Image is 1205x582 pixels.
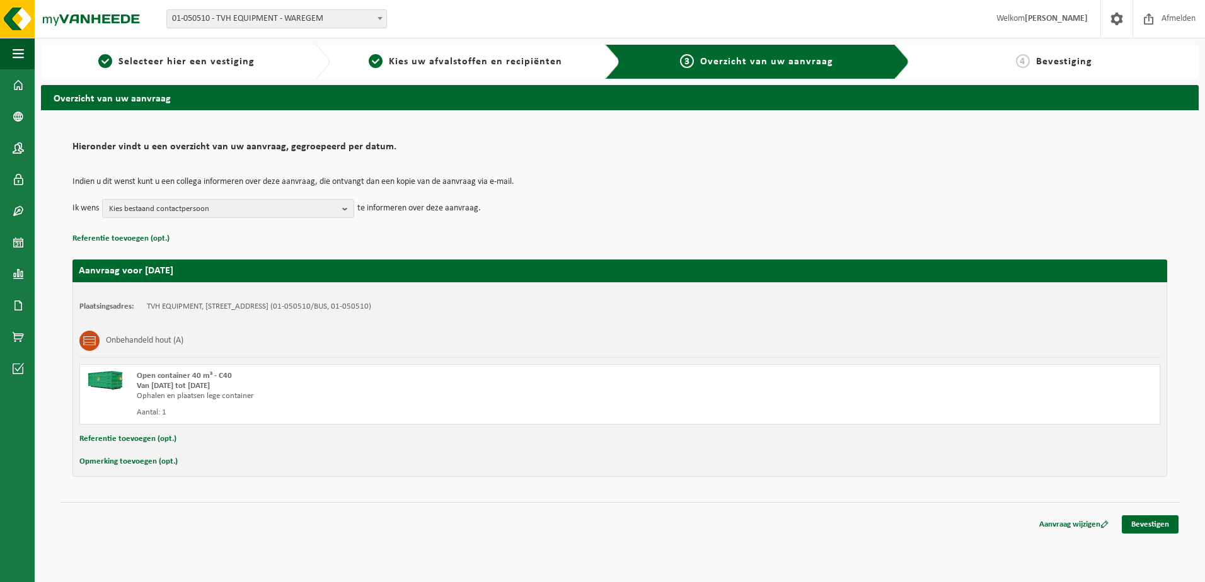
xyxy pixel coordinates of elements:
[1036,57,1092,67] span: Bevestiging
[680,54,694,68] span: 3
[137,408,671,418] div: Aantal: 1
[147,302,371,312] td: TVH EQUIPMENT, [STREET_ADDRESS] (01-050510/BUS, 01-050510)
[79,302,134,311] strong: Plaatsingsadres:
[137,382,210,390] strong: Van [DATE] tot [DATE]
[118,57,255,67] span: Selecteer hier een vestiging
[102,199,354,218] button: Kies bestaand contactpersoon
[109,200,337,219] span: Kies bestaand contactpersoon
[98,54,112,68] span: 1
[369,54,383,68] span: 2
[337,54,594,69] a: 2Kies uw afvalstoffen en recipiënten
[1030,515,1118,533] a: Aanvraag wijzigen
[137,372,232,380] span: Open container 40 m³ - C40
[1025,14,1088,23] strong: [PERSON_NAME]
[1016,54,1030,68] span: 4
[47,54,305,69] a: 1Selecteer hier een vestiging
[79,431,176,447] button: Referentie toevoegen (opt.)
[72,142,1167,159] h2: Hieronder vindt u een overzicht van uw aanvraag, gegroepeerd per datum.
[1122,515,1179,533] a: Bevestigen
[72,231,170,247] button: Referentie toevoegen (opt.)
[357,199,481,218] p: te informeren over deze aanvraag.
[106,331,183,351] h3: Onbehandeld hout (A)
[72,199,99,218] p: Ik wens
[389,57,562,67] span: Kies uw afvalstoffen en recipiënten
[137,391,671,401] div: Ophalen en plaatsen lege container
[700,57,833,67] span: Overzicht van uw aanvraag
[166,9,387,28] span: 01-050510 - TVH EQUIPMENT - WAREGEM
[72,178,1167,186] p: Indien u dit wenst kunt u een collega informeren over deze aanvraag, die ontvangt dan een kopie v...
[86,371,124,390] img: HK-XC-40-GN-00.png
[167,10,386,28] span: 01-050510 - TVH EQUIPMENT - WAREGEM
[41,85,1199,110] h2: Overzicht van uw aanvraag
[79,454,178,470] button: Opmerking toevoegen (opt.)
[79,266,173,276] strong: Aanvraag voor [DATE]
